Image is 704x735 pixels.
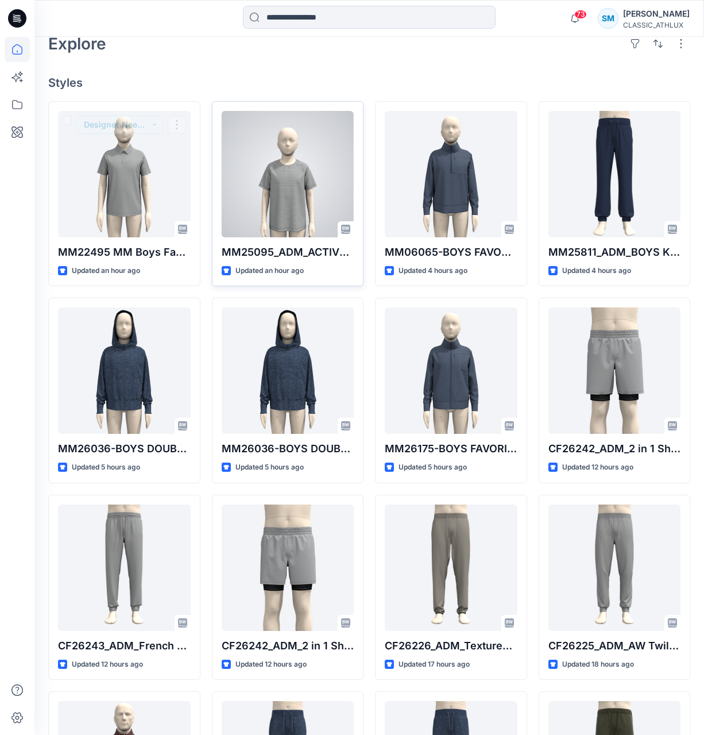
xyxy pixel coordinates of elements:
[385,244,517,260] p: MM06065-BOYS FAVORITE MIXED MEDIA MOCK NECK JACKET
[222,441,354,457] p: MM26036-BOYS DOUBLE KNIT JACKET-OP-1
[58,505,191,631] a: CF26243_ADM_French Terry Jogger
[562,659,634,671] p: Updated 18 hours ago
[58,307,191,434] a: MM26036-BOYS DOUBLE KNIT JACKET-OP-2
[548,307,681,434] a: CF26242_ADM_2 in 1 Shorts 7IN Inseam
[235,461,304,474] p: Updated 5 hours ago
[235,265,304,277] p: Updated an hour ago
[72,265,140,277] p: Updated an hour ago
[385,505,517,631] a: CF26226_ADM_Textured French Terry Jogger
[385,111,517,237] a: MM06065-BOYS FAVORITE MIXED MEDIA MOCK NECK JACKET
[623,7,690,21] div: [PERSON_NAME]
[598,8,618,29] div: SM
[399,659,470,671] p: Updated 17 hours ago
[72,461,140,474] p: Updated 5 hours ago
[222,307,354,434] a: MM26036-BOYS DOUBLE KNIT JACKET-OP-1
[385,441,517,457] p: MM26175-BOYS FAVORITE MIXED MEDIA MOCK NECK JACKET-OP2
[548,244,681,260] p: MM25811_ADM_BOYS KINETIC KNIT JOGGER
[72,659,143,671] p: Updated 12 hours ago
[222,505,354,631] a: CF26242_ADM_2 in 1 Shorts 5IN Inseam
[58,244,191,260] p: MM22495 MM Boys Favorite Polo
[562,461,633,474] p: Updated 12 hours ago
[623,21,690,29] div: CLASSIC_ATHLUX
[222,111,354,237] a: MM25095_ADM_ACTIVE TEES
[58,638,191,654] p: CF26243_ADM_French [PERSON_NAME]
[385,307,517,434] a: MM26175-BOYS FAVORITE MIXED MEDIA MOCK NECK JACKET-OP2
[548,638,681,654] p: CF26225_ADM_AW Twill Fleece Joggy
[58,111,191,237] a: MM22495 MM Boys Favorite Polo
[399,461,467,474] p: Updated 5 hours ago
[574,10,587,19] span: 73
[58,441,191,457] p: MM26036-BOYS DOUBLE KNIT JACKET-OP-2
[222,244,354,260] p: MM25095_ADM_ACTIVE TEES
[548,505,681,631] a: CF26225_ADM_AW Twill Fleece Joggy
[562,265,631,277] p: Updated 4 hours ago
[399,265,467,277] p: Updated 4 hours ago
[222,638,354,654] p: CF26242_ADM_2 in 1 Shorts 5IN Inseam
[235,659,307,671] p: Updated 12 hours ago
[548,111,681,237] a: MM25811_ADM_BOYS KINETIC KNIT JOGGER
[48,76,690,90] h4: Styles
[385,638,517,654] p: CF26226_ADM_Textured [DEMOGRAPHIC_DATA] [PERSON_NAME]
[548,441,681,457] p: CF26242_ADM_2 in 1 Shorts 7IN Inseam
[48,34,106,53] h2: Explore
